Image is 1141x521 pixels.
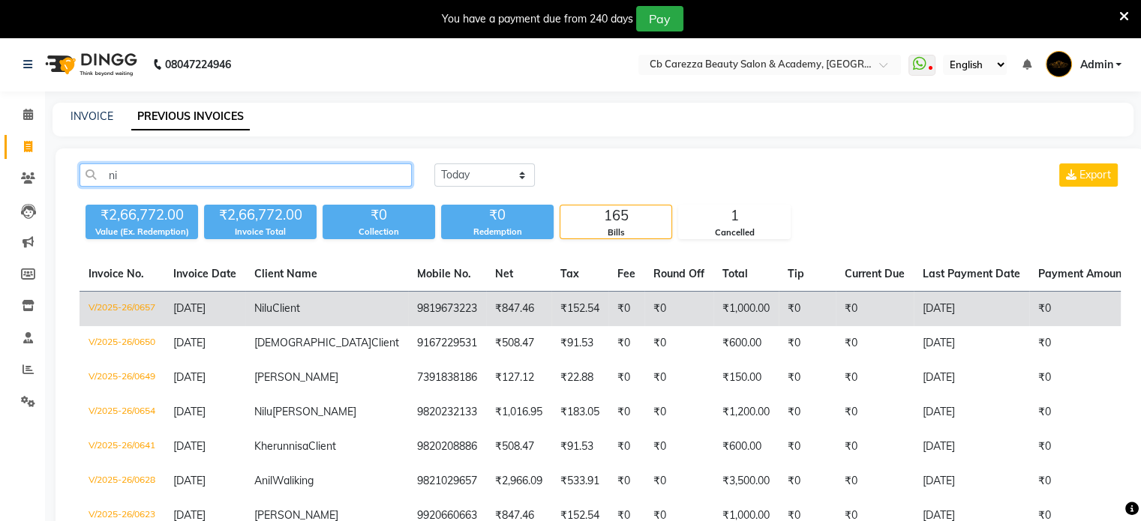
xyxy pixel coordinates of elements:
td: ₹152.54 [551,292,608,327]
td: ₹0 [779,464,836,499]
td: ₹0 [836,395,914,430]
span: Fee [617,267,635,280]
div: ₹2,66,772.00 [86,205,198,226]
span: Round Off [653,267,704,280]
td: ₹0 [836,292,914,327]
td: ₹0 [608,326,644,361]
span: Tip [788,267,804,280]
td: ₹183.05 [551,395,608,430]
span: [DATE] [173,439,206,453]
td: ₹0 [644,292,713,327]
td: [DATE] [914,292,1029,327]
td: ₹2,966.09 [486,464,551,499]
td: 9820208886 [408,430,486,464]
span: [DATE] [173,301,206,315]
td: 9819673223 [408,292,486,327]
td: ₹0 [779,395,836,430]
span: Anil [254,474,272,487]
td: ₹0 [644,326,713,361]
div: ₹0 [441,205,554,226]
td: ₹1,200.00 [713,395,779,430]
td: [DATE] [914,464,1029,499]
td: ₹0 [644,361,713,395]
div: Invoice Total [204,226,317,238]
span: Nilu [254,301,272,315]
td: [DATE] [914,326,1029,361]
td: 9821029657 [408,464,486,499]
span: Client Name [254,267,317,280]
div: Collection [323,226,435,238]
td: ₹0 [608,464,644,499]
input: Search by Name/Mobile/Email/Invoice No [80,163,412,187]
span: [DATE] [173,405,206,418]
td: ₹508.47 [486,326,551,361]
td: ₹600.00 [713,430,779,464]
td: ₹0 [836,326,914,361]
td: V/2025-26/0628 [80,464,164,499]
td: ₹0 [608,430,644,464]
td: ₹508.47 [486,430,551,464]
td: ₹91.53 [551,430,608,464]
td: ₹1,000.00 [713,292,779,327]
div: ₹0 [323,205,435,226]
span: Invoice No. [89,267,144,280]
td: ₹91.53 [551,326,608,361]
div: ₹2,66,772.00 [204,205,317,226]
td: V/2025-26/0657 [80,292,164,327]
div: Bills [560,226,671,239]
span: Net [495,267,513,280]
span: Client [308,439,336,453]
td: V/2025-26/0641 [80,430,164,464]
div: Redemption [441,226,554,238]
td: V/2025-26/0650 [80,326,164,361]
span: [DEMOGRAPHIC_DATA] [254,336,371,349]
span: [DATE] [173,336,206,349]
b: 08047224946 [165,43,231,85]
span: Admin [1079,57,1112,73]
td: ₹150.00 [713,361,779,395]
button: Export [1059,163,1118,187]
span: [PERSON_NAME] [254,370,338,384]
button: Pay [636,6,683,31]
td: [DATE] [914,395,1029,430]
td: [DATE] [914,430,1029,464]
td: ₹0 [608,292,644,327]
td: ₹0 [836,361,914,395]
td: ₹0 [779,430,836,464]
span: Mobile No. [417,267,471,280]
td: ₹0 [608,395,644,430]
td: ₹0 [608,361,644,395]
td: 9820232133 [408,395,486,430]
td: V/2025-26/0649 [80,361,164,395]
a: PREVIOUS INVOICES [131,103,250,130]
a: INVOICE [71,109,113,123]
td: ₹0 [644,395,713,430]
td: ₹3,500.00 [713,464,779,499]
td: ₹127.12 [486,361,551,395]
span: [DATE] [173,474,206,487]
span: Payment Amount [1038,267,1136,280]
span: Current Due [845,267,905,280]
span: Waliking [272,474,314,487]
span: [PERSON_NAME] [272,405,356,418]
td: V/2025-26/0654 [80,395,164,430]
td: ₹0 [644,464,713,499]
div: 165 [560,205,671,226]
td: [DATE] [914,361,1029,395]
div: You have a payment due from 240 days [442,11,633,27]
td: ₹0 [779,292,836,327]
span: Total [722,267,748,280]
img: Admin [1046,51,1072,77]
span: Nilu [254,405,272,418]
div: Cancelled [679,226,790,239]
div: 1 [679,205,790,226]
span: Client [371,336,399,349]
td: ₹533.91 [551,464,608,499]
span: [DATE] [173,370,206,384]
img: logo [38,43,141,85]
td: ₹0 [836,430,914,464]
td: ₹1,016.95 [486,395,551,430]
td: ₹22.88 [551,361,608,395]
span: Last Payment Date [923,267,1020,280]
td: ₹0 [644,430,713,464]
